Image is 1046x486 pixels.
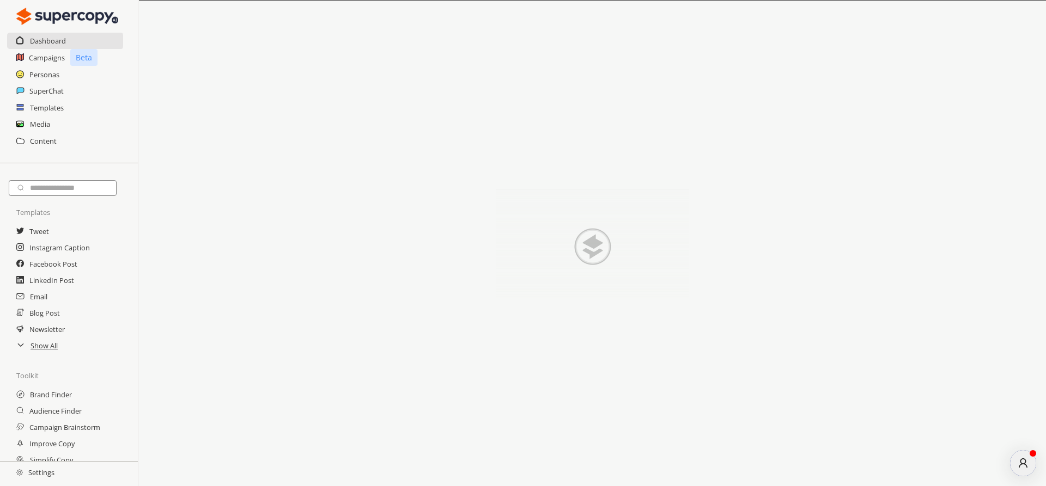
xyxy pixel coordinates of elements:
p: Beta [70,49,98,66]
a: Campaign Brainstorm [29,419,100,435]
a: Templates [30,100,64,116]
a: Improve Copy [29,435,75,452]
img: Close [16,469,23,476]
a: Show All [31,337,58,354]
a: Simplify Copy [30,452,73,468]
a: Personas [29,66,59,83]
a: Media [30,116,50,132]
a: Brand Finder [30,386,72,403]
a: Content [30,133,57,149]
a: Blog Post [29,305,60,321]
a: Tweet [29,223,49,239]
a: Campaigns [29,50,65,66]
button: atlas-launcher [1010,450,1036,476]
a: Newsletter [29,321,65,337]
a: Email [30,288,47,305]
a: LinkedIn Post [29,272,74,288]
a: SuperChat [29,83,64,99]
a: Dashboard [30,33,66,49]
img: Close [473,189,713,298]
a: Instagram Caption [29,239,90,256]
a: Audience Finder [29,403,82,419]
a: Facebook Post [29,256,77,272]
img: Close [16,5,118,27]
div: atlas-message-author-avatar [1010,450,1036,476]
